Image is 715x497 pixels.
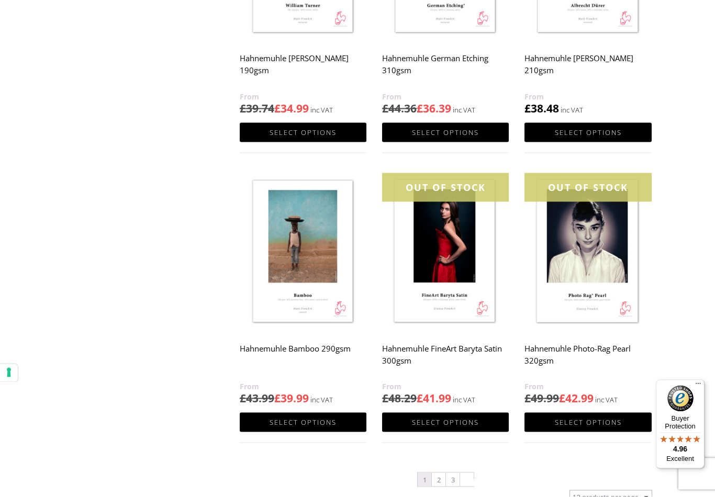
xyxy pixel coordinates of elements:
span: £ [524,101,531,116]
span: £ [274,391,281,405]
a: Select options for “Hahnemuhle German Etching 310gsm” [382,123,509,142]
a: Select options for “Hahnemuhle Albrecht Durer 210gsm” [524,123,651,142]
a: Page 3 [446,473,460,487]
bdi: 38.48 [524,101,559,116]
span: £ [417,391,423,405]
a: Page 2 [432,473,445,487]
p: Excellent [656,455,705,463]
a: OUT OF STOCK Hahnemuhle Photo-Rag Pearl 320gsm £49.99£42.99 [524,173,651,406]
h2: Hahnemuhle German Etching 310gsm [382,49,509,91]
a: Select options for “Hahnemuhle FineArt Baryta Satin 300gsm” [382,413,509,432]
a: Select options for “Hahnemuhle William Turner 190gsm” [240,123,366,142]
bdi: 44.36 [382,101,417,116]
h2: Hahnemuhle [PERSON_NAME] 190gsm [240,49,366,91]
h2: Hahnemuhle Bamboo 290gsm [240,338,366,380]
nav: Product Pagination [240,472,652,490]
span: Page 1 [418,473,431,487]
bdi: 34.99 [274,101,309,116]
a: Hahnemuhle Bamboo 290gsm £43.99£39.99 [240,173,366,406]
span: £ [382,391,388,405]
bdi: 41.99 [417,391,451,405]
h2: Hahnemuhle [PERSON_NAME] 210gsm [524,49,651,91]
span: 4.96 [673,445,687,453]
bdi: 49.99 [524,391,559,405]
bdi: 36.39 [417,101,451,116]
span: £ [240,391,246,405]
div: OUT OF STOCK [382,173,509,202]
bdi: 48.29 [382,391,417,405]
bdi: 39.99 [274,391,309,405]
img: Trusted Shops Trustmark [667,386,694,412]
bdi: 39.74 [240,101,274,116]
a: OUT OF STOCK Hahnemuhle FineArt Baryta Satin 300gsm £48.29£41.99 [382,173,509,406]
bdi: 43.99 [240,391,274,405]
h2: Hahnemuhle FineArt Baryta Satin 300gsm [382,338,509,380]
button: Trusted Shops TrustmarkBuyer Protection4.96Excellent [656,380,705,469]
h2: Hahnemuhle Photo-Rag Pearl 320gsm [524,338,651,380]
button: Menu [692,380,705,392]
span: £ [417,101,423,116]
img: Hahnemuhle Bamboo 290gsm [240,173,366,332]
span: £ [274,101,281,116]
div: OUT OF STOCK [524,173,651,202]
img: Hahnemuhle Photo-Rag Pearl 320gsm [524,173,651,332]
span: £ [382,101,388,116]
a: Select options for “Hahnemuhle Bamboo 290gsm” [240,413,366,432]
a: Select options for “Hahnemuhle Photo-Rag Pearl 320gsm” [524,413,651,432]
span: £ [559,391,565,405]
span: £ [524,391,531,405]
span: £ [240,101,246,116]
img: Hahnemuhle FineArt Baryta Satin 300gsm [382,173,509,332]
p: Buyer Protection [656,414,705,430]
bdi: 42.99 [559,391,594,405]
